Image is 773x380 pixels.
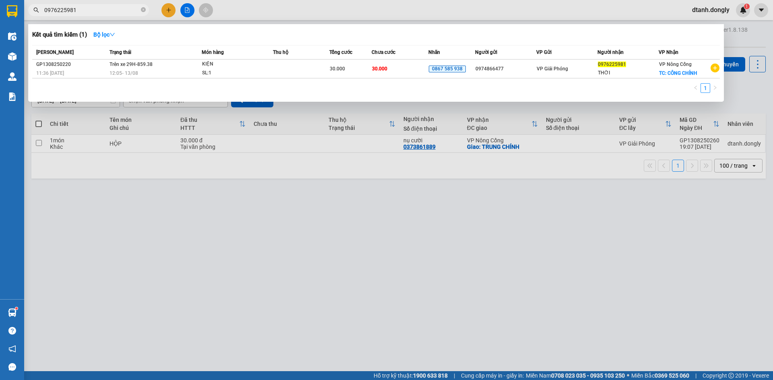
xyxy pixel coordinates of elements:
[372,66,387,72] span: 30.000
[429,66,466,73] span: 0867 585 938
[597,49,624,55] span: Người nhận
[44,6,139,14] input: Tìm tên, số ĐT hoặc mã đơn
[36,60,107,69] div: GP1308250220
[329,49,352,55] span: Tổng cước
[713,85,717,90] span: right
[475,65,536,73] div: 0974866477
[110,49,131,55] span: Trạng thái
[598,62,626,67] span: 0976225981
[693,85,698,90] span: left
[8,363,16,371] span: message
[202,69,262,78] div: SL: 1
[202,49,224,55] span: Món hàng
[8,92,17,101] img: solution-icon
[659,62,692,67] span: VP Nông Cống
[711,64,719,72] span: plus-circle
[141,6,146,14] span: close-circle
[659,70,697,76] span: TC: CÔNG CHÍNH
[710,83,720,93] li: Next Page
[701,84,710,92] a: 1
[110,62,153,67] span: Trên xe 29H-859.38
[428,49,440,55] span: Nhãn
[7,5,17,17] img: logo-vxr
[15,307,18,310] sup: 1
[8,72,17,81] img: warehouse-icon
[93,31,115,38] strong: Bộ lọc
[273,49,288,55] span: Thu hộ
[36,70,64,76] span: 11:36 [DATE]
[691,83,701,93] li: Previous Page
[536,49,552,55] span: VP Gửi
[475,49,497,55] span: Người gửi
[8,345,16,353] span: notification
[87,28,122,41] button: Bộ lọcdown
[8,32,17,41] img: warehouse-icon
[598,69,658,77] div: THỜI
[32,31,87,39] h3: Kết quả tìm kiếm ( 1 )
[36,49,74,55] span: [PERSON_NAME]
[8,52,17,61] img: warehouse-icon
[701,83,710,93] li: 1
[8,308,17,317] img: warehouse-icon
[537,66,568,72] span: VP Giải Phóng
[110,32,115,37] span: down
[110,70,138,76] span: 12:05 - 13/08
[330,66,345,72] span: 30.000
[202,60,262,69] div: KIỆN
[141,7,146,12] span: close-circle
[8,327,16,335] span: question-circle
[33,7,39,13] span: search
[710,83,720,93] button: right
[372,49,395,55] span: Chưa cước
[691,83,701,93] button: left
[659,49,678,55] span: VP Nhận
